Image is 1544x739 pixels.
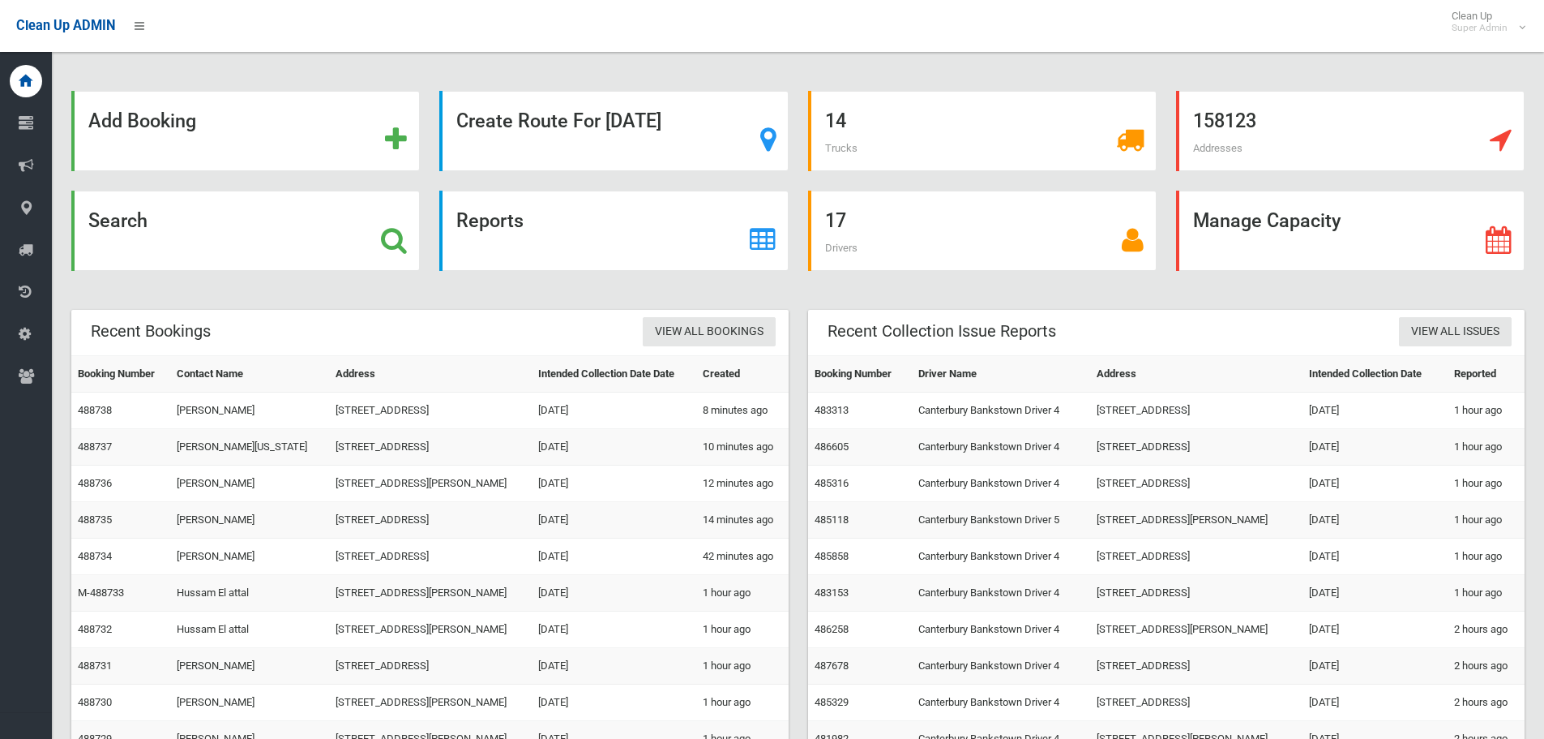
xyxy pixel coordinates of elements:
[78,623,112,635] a: 488732
[815,696,849,708] a: 485329
[170,612,328,648] td: Hussam El attal
[71,356,170,393] th: Booking Number
[1448,393,1525,429] td: 1 hour ago
[88,209,148,232] strong: Search
[329,539,532,575] td: [STREET_ADDRESS]
[912,502,1090,539] td: Canterbury Bankstown Driver 5
[1090,575,1302,612] td: [STREET_ADDRESS]
[78,404,112,416] a: 488738
[696,393,789,429] td: 8 minutes ago
[1302,539,1448,575] td: [DATE]
[88,110,196,132] strong: Add Booking
[1176,191,1525,271] a: Manage Capacity
[78,696,112,708] a: 488730
[1443,10,1524,34] span: Clean Up
[532,612,696,648] td: [DATE]
[815,513,849,526] a: 485118
[825,142,858,154] span: Trucks
[329,612,532,648] td: [STREET_ADDRESS][PERSON_NAME]
[912,539,1090,575] td: Canterbury Bankstown Driver 4
[696,612,789,648] td: 1 hour ago
[1090,612,1302,648] td: [STREET_ADDRESS][PERSON_NAME]
[696,429,789,466] td: 10 minutes ago
[696,466,789,502] td: 12 minutes ago
[815,623,849,635] a: 486258
[71,316,230,347] header: Recent Bookings
[456,110,661,132] strong: Create Route For [DATE]
[71,191,420,271] a: Search
[532,466,696,502] td: [DATE]
[808,91,1157,171] a: 14 Trucks
[1302,502,1448,539] td: [DATE]
[1193,209,1341,232] strong: Manage Capacity
[912,575,1090,612] td: Canterbury Bankstown Driver 4
[1090,539,1302,575] td: [STREET_ADDRESS]
[1452,22,1508,34] small: Super Admin
[329,502,532,539] td: [STREET_ADDRESS]
[815,440,849,453] a: 486605
[78,513,112,526] a: 488735
[1193,110,1256,132] strong: 158123
[1302,612,1448,648] td: [DATE]
[1448,466,1525,502] td: 1 hour ago
[808,316,1076,347] header: Recent Collection Issue Reports
[912,466,1090,502] td: Canterbury Bankstown Driver 4
[1090,393,1302,429] td: [STREET_ADDRESS]
[1090,685,1302,721] td: [STREET_ADDRESS]
[815,404,849,416] a: 483313
[808,356,912,393] th: Booking Number
[815,660,849,672] a: 487678
[912,685,1090,721] td: Canterbury Bankstown Driver 4
[170,685,328,721] td: [PERSON_NAME]
[329,648,532,685] td: [STREET_ADDRESS]
[78,550,112,562] a: 488734
[912,612,1090,648] td: Canterbury Bankstown Driver 4
[532,685,696,721] td: [DATE]
[170,393,328,429] td: [PERSON_NAME]
[808,191,1157,271] a: 17 Drivers
[170,466,328,502] td: [PERSON_NAME]
[170,429,328,466] td: [PERSON_NAME][US_STATE]
[1448,648,1525,685] td: 2 hours ago
[696,575,789,612] td: 1 hour ago
[643,317,776,347] a: View All Bookings
[78,586,124,599] a: M-488733
[815,477,849,489] a: 485316
[696,685,789,721] td: 1 hour ago
[439,91,788,171] a: Create Route For [DATE]
[696,539,789,575] td: 42 minutes ago
[16,18,115,33] span: Clean Up ADMIN
[532,539,696,575] td: [DATE]
[696,648,789,685] td: 1 hour ago
[696,502,789,539] td: 14 minutes ago
[1302,393,1448,429] td: [DATE]
[825,110,846,132] strong: 14
[825,209,846,232] strong: 17
[815,550,849,562] a: 485858
[696,356,789,393] th: Created
[1090,429,1302,466] td: [STREET_ADDRESS]
[912,648,1090,685] td: Canterbury Bankstown Driver 4
[329,393,532,429] td: [STREET_ADDRESS]
[78,440,112,453] a: 488737
[532,429,696,466] td: [DATE]
[329,685,532,721] td: [STREET_ADDRESS][PERSON_NAME]
[1302,466,1448,502] td: [DATE]
[170,539,328,575] td: [PERSON_NAME]
[170,356,328,393] th: Contact Name
[1302,685,1448,721] td: [DATE]
[1448,502,1525,539] td: 1 hour ago
[815,586,849,599] a: 483153
[1302,648,1448,685] td: [DATE]
[912,393,1090,429] td: Canterbury Bankstown Driver 4
[1302,356,1448,393] th: Intended Collection Date
[329,575,532,612] td: [STREET_ADDRESS][PERSON_NAME]
[1448,429,1525,466] td: 1 hour ago
[1176,91,1525,171] a: 158123 Addresses
[912,429,1090,466] td: Canterbury Bankstown Driver 4
[170,575,328,612] td: Hussam El attal
[532,648,696,685] td: [DATE]
[1090,466,1302,502] td: [STREET_ADDRESS]
[329,466,532,502] td: [STREET_ADDRESS][PERSON_NAME]
[71,91,420,171] a: Add Booking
